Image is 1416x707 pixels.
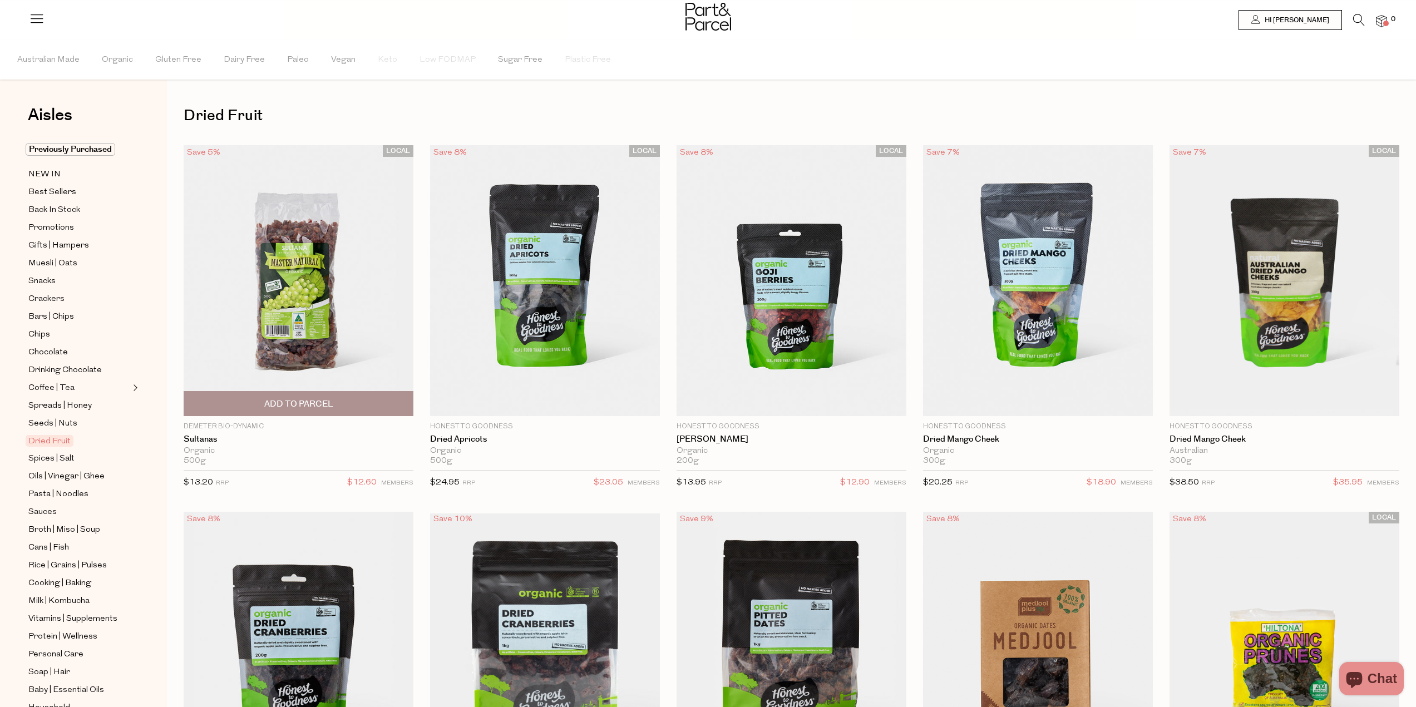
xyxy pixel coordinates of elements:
a: Muesli | Oats [28,256,130,270]
a: Promotions [28,221,130,235]
span: Personal Care [28,648,83,661]
span: Pasta | Noodles [28,488,88,501]
span: Seeds | Nuts [28,417,77,431]
span: $20.25 [923,478,953,487]
span: $18.90 [1087,476,1116,490]
div: Save 8% [1170,512,1210,527]
a: Soap | Hair [28,665,130,679]
p: Honest to Goodness [1170,422,1399,432]
div: Australian [1170,446,1399,456]
div: Save 10% [430,512,476,527]
span: 200g [677,456,699,466]
a: Cooking | Baking [28,576,130,590]
a: Dried Apricots [430,434,660,444]
span: $13.95 [677,478,706,487]
a: Pasta | Noodles [28,487,130,501]
a: Baby | Essential Oils [28,683,130,697]
a: Previously Purchased [28,143,130,156]
a: Hi [PERSON_NAME] [1239,10,1342,30]
span: Paleo [287,41,309,80]
img: Sultanas [184,145,413,416]
a: Gifts | Hampers [28,239,130,253]
span: LOCAL [629,145,660,157]
span: Rice | Grains | Pulses [28,559,107,572]
button: Expand/Collapse Coffee | Tea [130,381,138,394]
span: Vegan [331,41,356,80]
div: Save 8% [430,145,470,160]
span: Snacks [28,275,56,288]
a: Oils | Vinegar | Ghee [28,469,130,483]
span: Soap | Hair [28,666,70,679]
span: Milk | Kombucha [28,595,90,608]
p: Honest to Goodness [677,422,906,432]
small: RRP [955,480,968,486]
span: Sauces [28,506,57,519]
a: Aisles [28,107,72,135]
div: Save 7% [1170,145,1210,160]
span: Plastic Free [565,41,611,80]
span: Gluten Free [155,41,201,80]
a: Chocolate [28,345,130,359]
a: Dried Mango Cheek [923,434,1153,444]
a: [PERSON_NAME] [677,434,906,444]
span: Vitamins | Supplements [28,612,117,626]
p: Honest to Goodness [923,422,1153,432]
small: RRP [462,480,475,486]
span: Previously Purchased [26,143,115,156]
a: Crackers [28,292,130,306]
a: Drinking Chocolate [28,363,130,377]
span: Drinking Chocolate [28,364,102,377]
span: Baby | Essential Oils [28,684,104,697]
a: Vitamins | Supplements [28,612,130,626]
span: $12.60 [347,476,377,490]
span: 500g [430,456,452,466]
span: 0 [1388,14,1398,24]
span: Broth | Miso | Soup [28,523,100,537]
span: Aisles [28,103,72,127]
p: Honest to Goodness [430,422,660,432]
span: Gifts | Hampers [28,239,89,253]
a: Back In Stock [28,203,130,217]
small: MEMBERS [874,480,906,486]
img: Goji Berries [677,145,906,416]
span: $13.20 [184,478,213,487]
span: NEW IN [28,168,61,181]
a: Seeds | Nuts [28,417,130,431]
a: Dried Fruit [28,434,130,448]
small: MEMBERS [1121,480,1153,486]
span: 500g [184,456,206,466]
span: $12.90 [840,476,870,490]
a: Bars | Chips [28,310,130,324]
span: LOCAL [1369,512,1399,523]
a: Dried Mango Cheek [1170,434,1399,444]
span: 300g [923,456,945,466]
div: Organic [923,446,1153,456]
div: Save 8% [923,512,963,527]
a: NEW IN [28,167,130,181]
img: Dried Mango Cheek [923,145,1153,416]
small: RRP [216,480,229,486]
span: Add To Parcel [264,398,333,410]
span: $35.95 [1333,476,1363,490]
small: MEMBERS [628,480,660,486]
div: Save 5% [184,145,224,160]
a: Best Sellers [28,185,130,199]
span: Cans | Fish [28,541,69,555]
span: Low FODMAP [420,41,476,80]
div: Organic [184,446,413,456]
span: Protein | Wellness [28,630,97,644]
a: Spices | Salt [28,452,130,466]
small: MEMBERS [381,480,413,486]
div: Save 8% [184,512,224,527]
a: Chips [28,328,130,342]
small: RRP [1202,480,1215,486]
div: Save 7% [923,145,963,160]
span: Australian Made [17,41,80,80]
img: Dried Mango Cheek [1170,145,1399,416]
span: Dried Fruit [26,435,73,447]
inbox-online-store-chat: Shopify online store chat [1336,662,1407,698]
span: LOCAL [1369,145,1399,157]
a: Sultanas [184,434,413,444]
span: LOCAL [876,145,906,157]
span: Back In Stock [28,204,80,217]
